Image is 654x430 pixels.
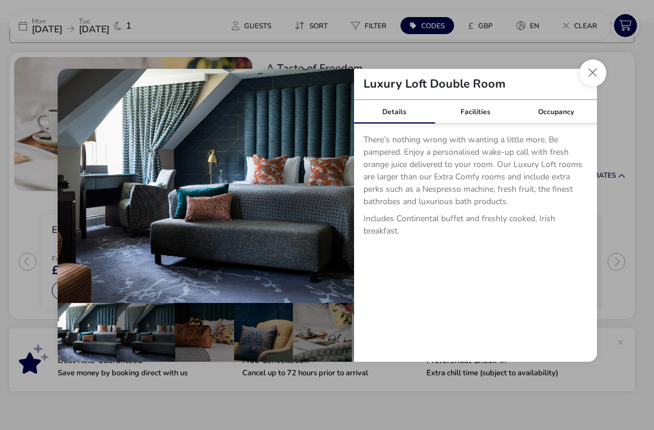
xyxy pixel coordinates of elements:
p: There’s nothing wrong with wanting a little more. Be pampered. Enjoy a personalised wake-up call ... [363,134,588,212]
img: fc66f50458867a4ff90386beeea730469a721b530d40e2a70f6e2d7426766345 [58,69,354,303]
div: Occupancy [516,100,597,124]
div: details [58,69,597,362]
h2: Luxury Loft Double Room [354,78,515,90]
button: Close dialog [579,59,606,86]
div: Details [354,100,435,124]
div: Facilities [435,100,516,124]
p: Includes Continental buffet and freshly cooked, Irish breakfast. [363,212,588,242]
